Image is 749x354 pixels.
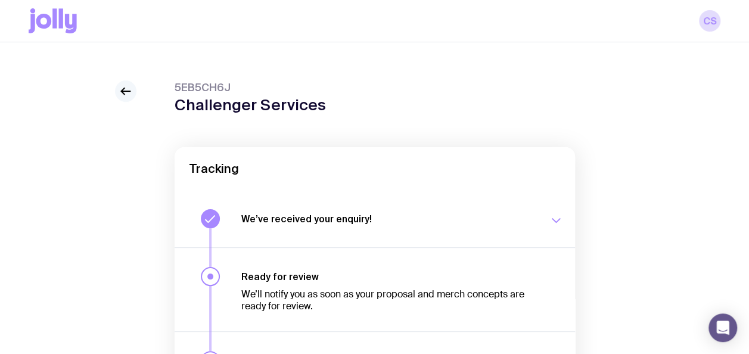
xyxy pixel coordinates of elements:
[241,288,534,312] p: We’ll notify you as soon as your proposal and merch concepts are ready for review.
[241,271,534,282] h3: Ready for review
[189,162,561,176] h2: Tracking
[175,190,575,247] button: We’ve received your enquiry!
[699,10,720,32] a: CS
[708,313,737,342] div: Open Intercom Messenger
[175,96,326,114] h1: Challenger Services
[241,213,534,225] h3: We’ve received your enquiry!
[175,80,326,95] span: 5EB5CH6J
